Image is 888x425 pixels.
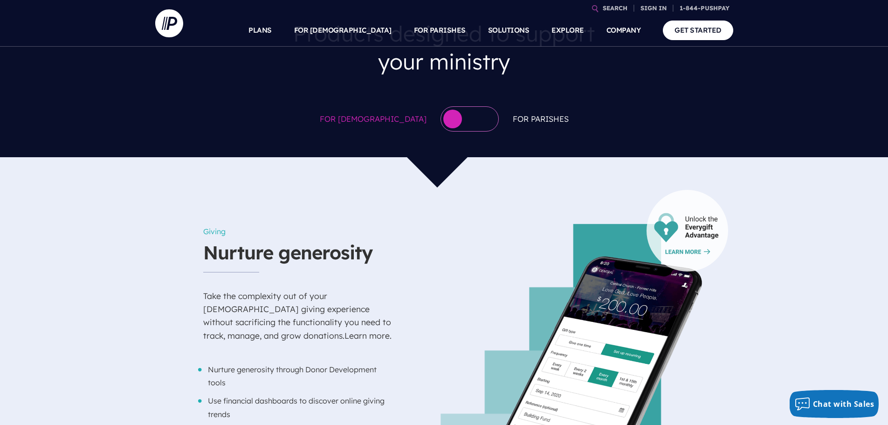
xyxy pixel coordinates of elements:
[663,21,733,40] a: GET STARTED
[513,112,569,126] span: For Parishes
[813,399,874,409] span: Chat with Sales
[203,240,396,272] h3: Nurture generosity
[320,112,427,126] span: For [DEMOGRAPHIC_DATA]
[248,14,272,47] a: PLANS
[551,14,584,47] a: EXPLORE
[488,14,530,47] a: SOLUTIONS
[269,12,619,83] h3: Products designed to support your ministry
[606,14,641,47] a: COMPANY
[414,14,466,47] a: FOR PARISHES
[344,330,392,341] a: Learn more.
[203,280,396,358] p: Take the complexity out of your [DEMOGRAPHIC_DATA] giving experience without sacrificing the func...
[203,223,396,240] h6: Giving
[294,14,392,47] a: FOR [DEMOGRAPHIC_DATA]
[203,390,396,421] li: Use financial dashboards to discover online giving trends
[203,358,396,390] li: Nurture generosity through Donor Development tools
[790,390,879,418] button: Chat with Sales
